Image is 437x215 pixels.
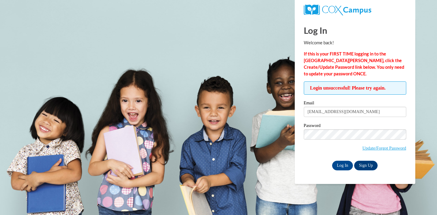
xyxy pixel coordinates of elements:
[304,51,404,76] strong: If this is your FIRST TIME logging in to the [GEOGRAPHIC_DATA][PERSON_NAME], click the Create/Upd...
[304,5,406,15] a: COX Campus
[304,5,371,15] img: COX Campus
[304,123,406,129] label: Password
[354,161,378,170] a: Sign Up
[304,40,406,46] p: Welcome back!
[304,101,406,107] label: Email
[304,81,406,95] span: Login unsuccessful! Please try again.
[304,24,406,36] h1: Log In
[332,161,353,170] input: Log In
[362,146,406,150] a: Update/Forgot Password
